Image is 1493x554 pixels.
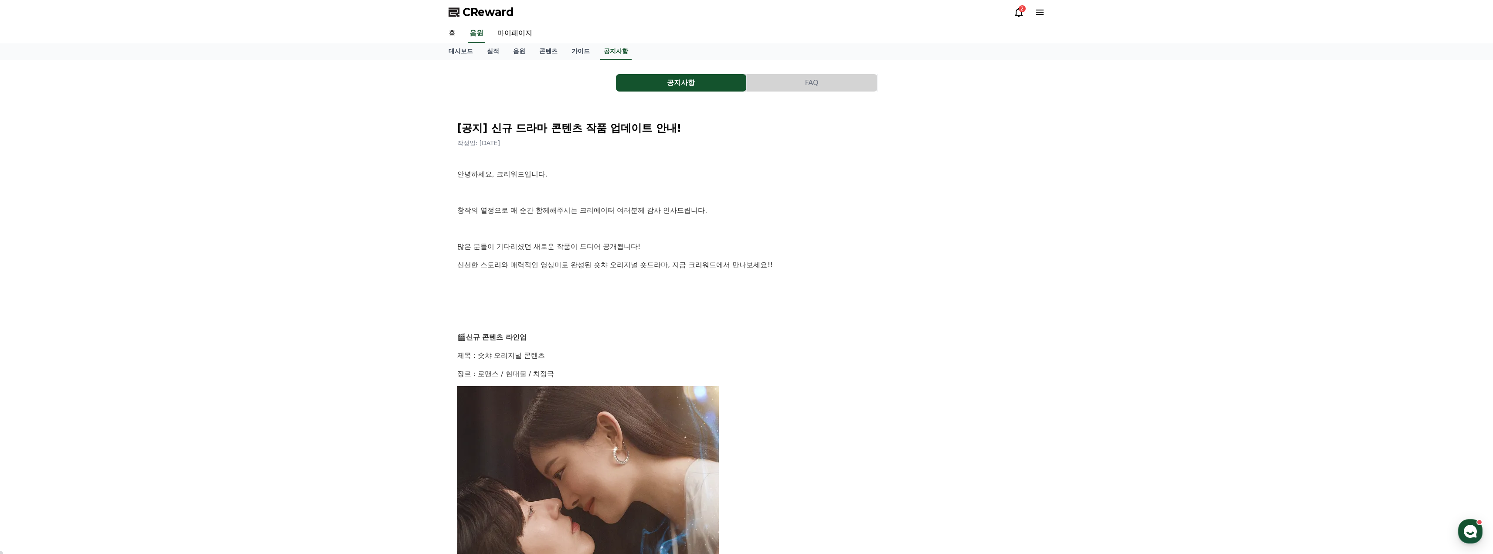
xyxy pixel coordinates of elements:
a: 음원 [468,24,485,43]
a: FAQ [747,74,877,92]
a: 홈 [442,24,463,43]
a: 대시보드 [442,43,480,60]
a: 마이페이지 [490,24,539,43]
span: CReward [463,5,514,19]
a: 실적 [480,43,506,60]
a: 공지사항 [616,74,747,92]
div: 2 [1019,5,1026,12]
a: 음원 [506,43,532,60]
h2: [공지] 신규 드라마 콘텐츠 작품 업데이트 안내! [457,121,1036,135]
p: 창작의 열정으로 매 순간 함께해주시는 크리에이터 여러분께 감사 인사드립니다. [457,205,1036,216]
p: 많은 분들이 기다리셨던 새로운 작품이 드디어 공개됩니다! [457,241,1036,252]
p: 제목 : 숏챠 오리지널 콘텐츠 [457,350,1036,361]
button: FAQ [747,74,877,92]
p: 신선한 스토리와 매력적인 영상미로 완성된 숏챠 오리지널 숏드라마, 지금 크리워드에서 만나보세요!! [457,259,1036,271]
a: 가이드 [565,43,597,60]
a: CReward [449,5,514,19]
span: 작성일: [DATE] [457,139,500,146]
p: 장르 : 로맨스 / 현대물 / 치정극 [457,368,1036,380]
strong: 신규 콘텐츠 라인업 [466,333,527,341]
span: 🎬 [457,333,466,341]
a: 콘텐츠 [532,43,565,60]
p: 안녕하세요, 크리워드입니다. [457,169,1036,180]
a: 2 [1013,7,1024,17]
button: 공지사항 [616,74,746,92]
a: 공지사항 [600,43,632,60]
